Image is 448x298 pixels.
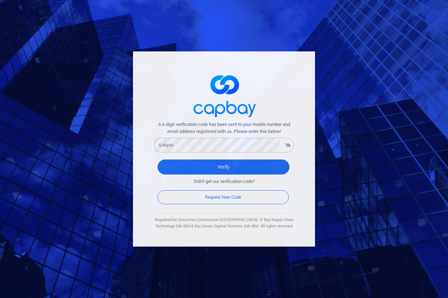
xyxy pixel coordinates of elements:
button: Verify [157,159,289,175]
img: logo [189,69,259,121]
span: Didn't get our verification code? [194,178,255,185]
span: A 6-digit verification code has been sent to your mobile number and email address registered with... [154,121,294,136]
div: Regulated by Securities Commission [GEOGRAPHIC_DATA]. © Bay Supply Chain Technology Sdn Bhd & Bay... [154,217,294,229]
button: Request New Code [157,190,289,204]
